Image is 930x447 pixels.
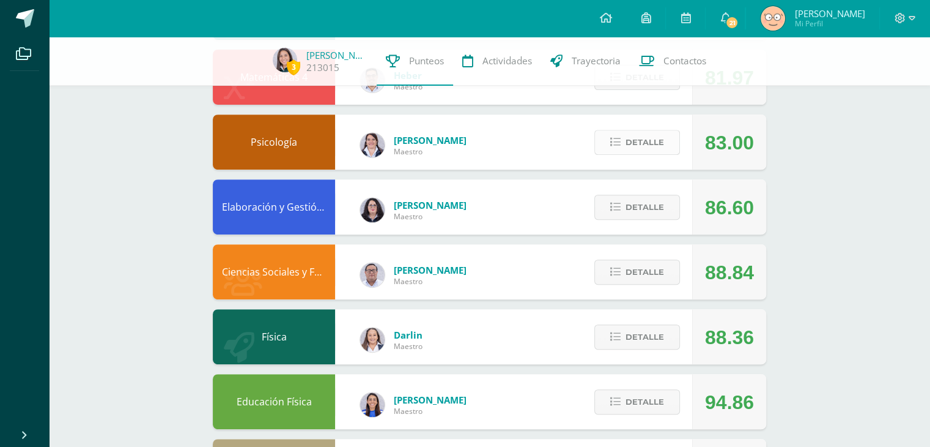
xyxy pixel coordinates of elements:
[306,49,367,61] a: [PERSON_NAME]
[360,393,385,417] img: 0eea5a6ff783132be5fd5ba128356f6f.png
[394,134,467,146] span: [PERSON_NAME]
[705,245,754,300] div: 88.84
[594,389,680,415] button: Detalle
[705,375,754,430] div: 94.86
[725,16,739,29] span: 21
[626,261,664,284] span: Detalle
[626,391,664,413] span: Detalle
[482,54,532,67] span: Actividades
[453,37,541,86] a: Actividades
[213,179,335,235] div: Elaboración y Gestión de Proyectos
[213,309,335,364] div: Física
[360,328,385,352] img: 794815d7ffad13252b70ea13fddba508.png
[213,374,335,429] div: Educación Física
[594,260,680,285] button: Detalle
[273,48,297,72] img: 56061778b055c7d63f82c18fcbe4ed22.png
[705,180,754,235] div: 86.60
[794,7,865,20] span: [PERSON_NAME]
[394,394,467,406] span: [PERSON_NAME]
[663,54,706,67] span: Contactos
[360,263,385,287] img: 5778bd7e28cf89dedf9ffa8080fc1cd8.png
[377,37,453,86] a: Punteos
[394,329,423,341] span: Darlin
[630,37,715,86] a: Contactos
[394,341,423,351] span: Maestro
[394,211,467,222] span: Maestro
[572,54,621,67] span: Trayectoria
[409,54,444,67] span: Punteos
[705,310,754,365] div: 88.36
[306,61,339,74] a: 213015
[626,196,664,219] span: Detalle
[394,406,467,416] span: Maestro
[594,195,680,220] button: Detalle
[794,18,865,29] span: Mi Perfil
[394,276,467,287] span: Maestro
[761,6,785,31] img: df3cb98666e6427fce47a61e37c3f2bf.png
[287,59,300,75] span: 3
[394,81,423,92] span: Maestro
[594,130,680,155] button: Detalle
[213,244,335,299] div: Ciencias Sociales y Formación Ciudadana 4
[213,115,335,170] div: Psicología
[394,146,467,157] span: Maestro
[394,264,467,276] span: [PERSON_NAME]
[626,131,664,154] span: Detalle
[360,133,385,157] img: 4f58a82ddeaaa01b48eeba18ee71a186.png
[394,199,467,211] span: [PERSON_NAME]
[594,325,680,350] button: Detalle
[360,198,385,222] img: f270ddb0ea09d79bf84e45c6680ec463.png
[626,326,664,348] span: Detalle
[705,115,754,170] div: 83.00
[541,37,630,86] a: Trayectoria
